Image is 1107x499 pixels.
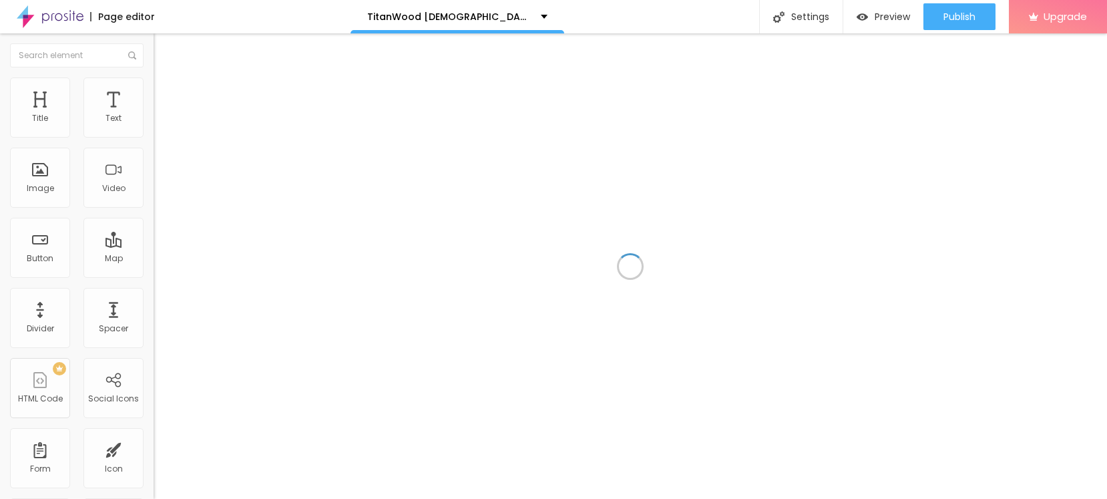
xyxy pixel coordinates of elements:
span: Preview [875,11,910,22]
div: Title [32,114,48,123]
div: Social Icons [88,394,139,403]
div: Text [105,114,122,123]
div: Form [30,464,51,474]
img: view-1.svg [857,11,868,23]
img: Icone [128,51,136,59]
input: Search element [10,43,144,67]
div: Spacer [99,324,128,333]
div: Page editor [90,12,155,21]
span: Publish [943,11,975,22]
span: Upgrade [1044,11,1087,22]
div: Button [27,254,53,263]
div: Icon [105,464,123,474]
div: Video [102,184,126,193]
button: Publish [923,3,995,30]
div: Image [27,184,54,193]
div: HTML Code [18,394,63,403]
p: TitanWood [DEMOGRAPHIC_DATA][MEDICAL_DATA] [367,12,531,21]
div: Map [105,254,123,263]
button: Preview [843,3,923,30]
img: Icone [773,11,785,23]
div: Divider [27,324,54,333]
